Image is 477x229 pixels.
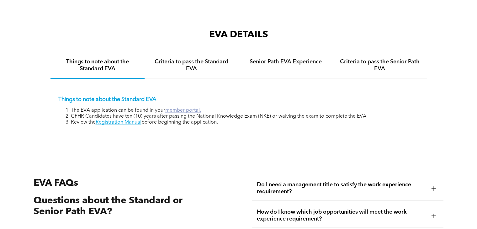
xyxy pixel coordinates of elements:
h4: Things to note about the Standard EVA [56,58,139,72]
span: Questions about the Standard or Senior Path EVA? [34,196,183,216]
a: member portal. [165,108,201,113]
a: Registration Manual [96,120,141,125]
li: Review the before beginning the application. [71,120,419,125]
li: CPHR Candidates have ten (10) years after passing the National Knowledge Exam (NKE) or waiving th... [71,114,419,120]
span: EVA DETAILS [209,30,268,40]
span: Do I need a management title to satisfy the work experience requirement? [257,181,426,195]
li: The EVA application can be found in your [71,108,419,114]
h4: Senior Path EVA Experience [244,58,327,65]
span: How do I know which job opportunities will meet the work experience requirement? [257,209,426,222]
span: EVA FAQs [34,178,78,188]
h4: Criteria to pass the Standard EVA [150,58,233,72]
p: Things to note about the Standard EVA [58,96,419,103]
h4: Criteria to pass the Senior Path EVA [338,58,421,72]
